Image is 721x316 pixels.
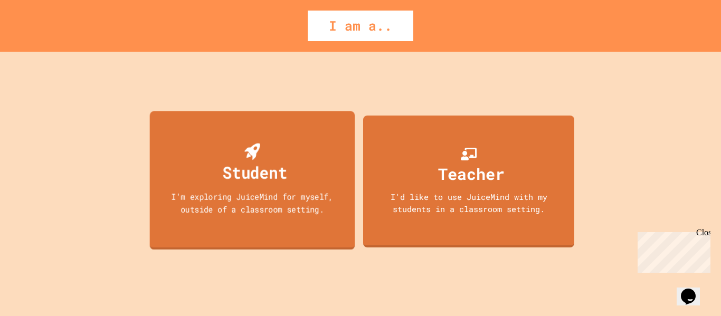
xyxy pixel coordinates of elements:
[374,191,564,215] div: I'd like to use JuiceMind with my students in a classroom setting.
[677,274,710,305] iframe: chat widget
[308,11,413,41] div: I am a..
[438,162,505,186] div: Teacher
[223,160,287,185] div: Student
[4,4,73,67] div: Chat with us now!Close
[160,190,345,215] div: I'm exploring JuiceMind for myself, outside of a classroom setting.
[633,228,710,273] iframe: chat widget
